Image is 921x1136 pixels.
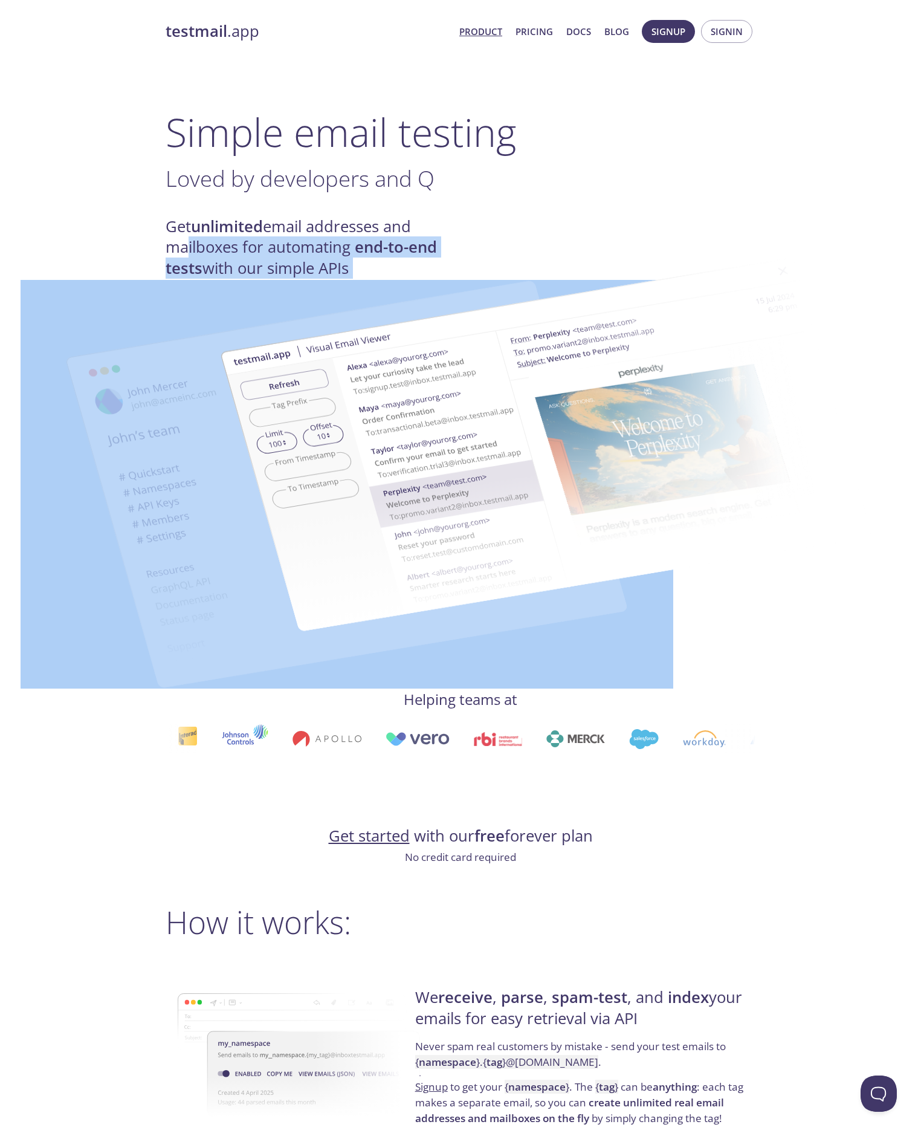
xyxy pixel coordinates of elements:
[415,1079,752,1126] p: to get your . The can be : each tag makes a separate email, so you can by simply changing the tag!
[604,24,629,39] a: Blog
[566,24,591,39] a: Docs
[166,826,755,846] h4: with our forever plan
[711,24,743,39] span: Signin
[291,730,360,747] img: apollo
[474,825,505,846] strong: free
[471,732,520,746] img: rbi
[627,729,656,749] img: salesforce
[501,987,543,1008] strong: parse
[419,1055,476,1069] strong: namespace
[668,987,709,1008] strong: index
[599,1080,615,1094] strong: tag
[415,1080,448,1094] a: Signup
[545,730,603,747] img: merck
[653,1080,697,1094] strong: anything
[220,724,267,753] img: johnsoncontrols
[642,20,695,43] button: Signup
[166,690,755,709] h4: Helping teams at
[701,20,752,43] button: Signin
[166,21,227,42] strong: testmail
[595,1080,618,1094] code: { }
[166,21,450,42] a: testmail.app
[680,730,723,747] img: workday
[191,216,263,237] strong: unlimited
[415,987,752,1039] h4: We , , , and your emails for easy retrieval via API
[220,241,873,650] img: testmail-email-viewer
[415,1039,752,1079] p: Never spam real customers by mistake - send your test emails to .
[552,987,627,1008] strong: spam-test
[438,987,493,1008] strong: receive
[166,236,437,278] strong: end-to-end tests
[515,24,553,39] a: Pricing
[415,1095,724,1125] strong: create unlimited real email addresses and mailboxes on the fly
[415,1055,598,1069] code: { } . { } @[DOMAIN_NAME]
[166,109,755,155] h1: Simple email testing
[329,825,410,846] a: Get started
[166,849,755,865] p: No credit card required
[21,280,673,689] img: testmail-email-viewer
[861,1076,897,1112] iframe: Help Scout Beacon - Open
[505,1080,569,1094] code: { }
[486,1055,502,1069] strong: tag
[166,163,435,193] span: Loved by developers and Q
[508,1080,566,1094] strong: namespace
[166,216,460,279] h4: Get email addresses and mailboxes for automating with our simple APIs
[459,24,502,39] a: Product
[166,904,755,940] h2: How it works:
[384,732,448,746] img: vero
[651,24,685,39] span: Signup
